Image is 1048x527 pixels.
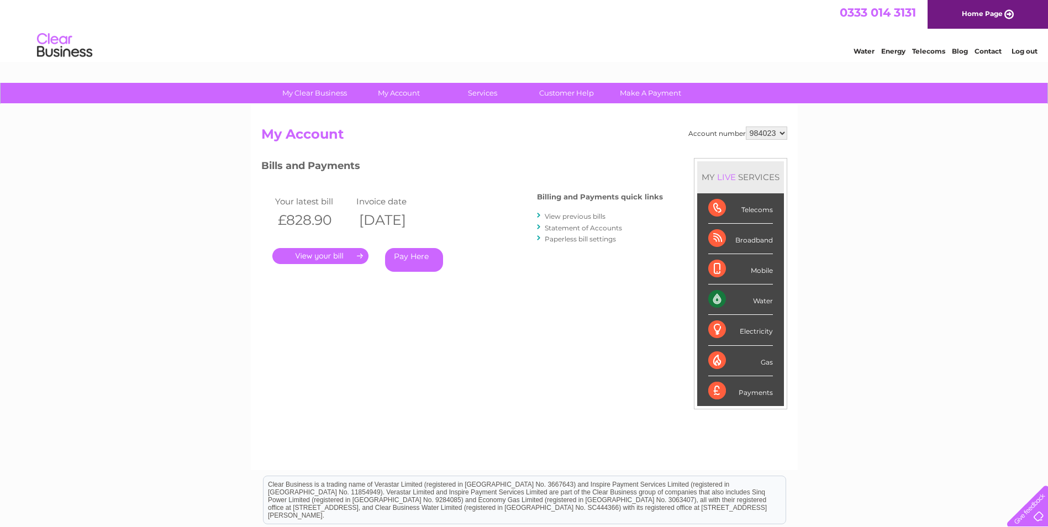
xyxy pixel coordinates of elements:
[545,224,622,232] a: Statement of Accounts
[688,127,787,140] div: Account number
[537,193,663,201] h4: Billing and Payments quick links
[36,29,93,62] img: logo.png
[881,47,905,55] a: Energy
[272,194,354,209] td: Your latest bill
[269,83,360,103] a: My Clear Business
[272,209,354,231] th: £828.90
[385,248,443,272] a: Pay Here
[272,248,368,264] a: .
[708,193,773,224] div: Telecoms
[354,209,435,231] th: [DATE]
[708,376,773,406] div: Payments
[1012,47,1038,55] a: Log out
[545,235,616,243] a: Paperless bill settings
[261,158,663,177] h3: Bills and Payments
[437,83,528,103] a: Services
[697,161,784,193] div: MY SERVICES
[708,284,773,315] div: Water
[708,346,773,376] div: Gas
[261,127,787,147] h2: My Account
[708,315,773,345] div: Electricity
[521,83,612,103] a: Customer Help
[264,6,786,54] div: Clear Business is a trading name of Verastar Limited (registered in [GEOGRAPHIC_DATA] No. 3667643...
[708,254,773,284] div: Mobile
[605,83,696,103] a: Make A Payment
[912,47,945,55] a: Telecoms
[545,212,605,220] a: View previous bills
[975,47,1002,55] a: Contact
[840,6,916,19] a: 0333 014 3131
[354,194,435,209] td: Invoice date
[353,83,444,103] a: My Account
[952,47,968,55] a: Blog
[715,172,738,182] div: LIVE
[708,224,773,254] div: Broadband
[854,47,875,55] a: Water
